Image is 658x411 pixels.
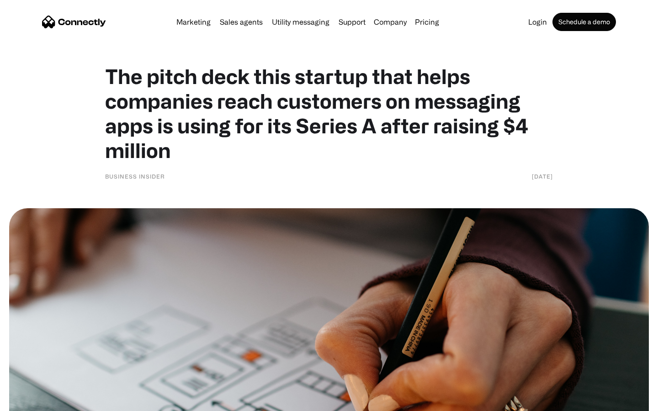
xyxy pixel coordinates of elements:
[374,16,407,28] div: Company
[525,18,551,26] a: Login
[268,18,333,26] a: Utility messaging
[173,18,214,26] a: Marketing
[18,395,55,408] ul: Language list
[105,64,553,163] h1: The pitch deck this startup that helps companies reach customers on messaging apps is using for i...
[9,395,55,408] aside: Language selected: English
[335,18,369,26] a: Support
[216,18,266,26] a: Sales agents
[552,13,616,31] a: Schedule a demo
[105,172,165,181] div: Business Insider
[411,18,443,26] a: Pricing
[532,172,553,181] div: [DATE]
